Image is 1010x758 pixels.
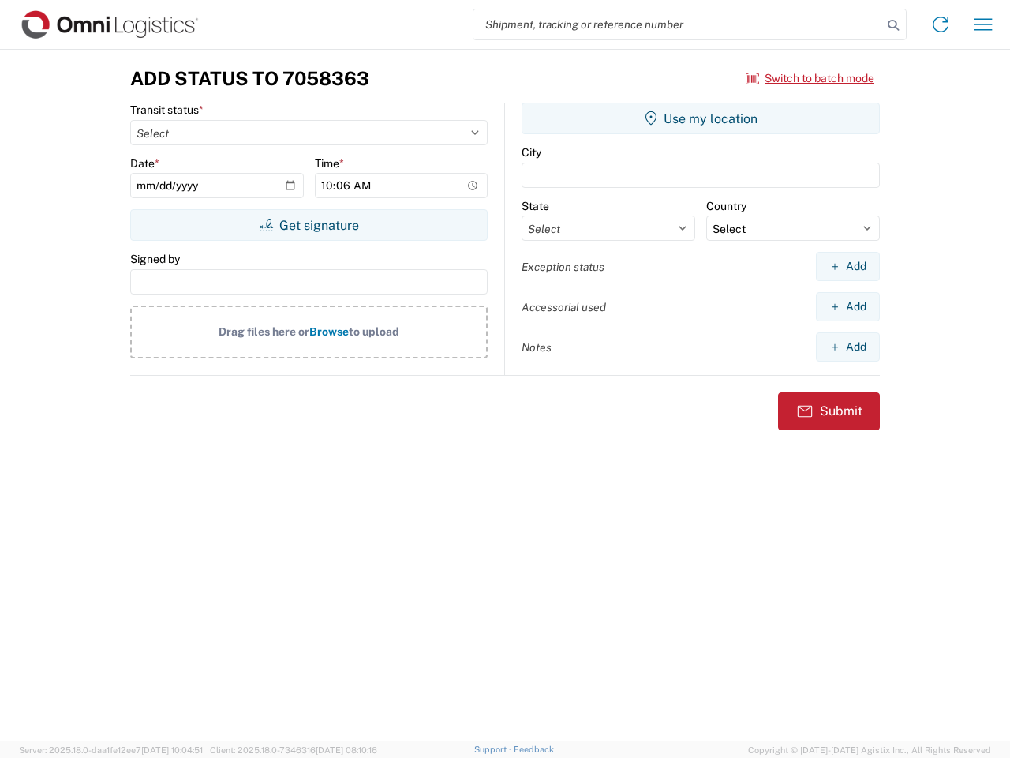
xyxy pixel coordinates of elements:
[210,745,377,755] span: Client: 2025.18.0-7346316
[522,103,880,134] button: Use my location
[130,67,369,90] h3: Add Status to 7058363
[522,260,604,274] label: Exception status
[349,325,399,338] span: to upload
[19,745,203,755] span: Server: 2025.18.0-daa1fe12ee7
[706,199,746,213] label: Country
[219,325,309,338] span: Drag files here or
[130,156,159,171] label: Date
[474,745,514,754] a: Support
[748,743,991,757] span: Copyright © [DATE]-[DATE] Agistix Inc., All Rights Reserved
[522,199,549,213] label: State
[522,145,541,159] label: City
[309,325,349,338] span: Browse
[746,66,874,92] button: Switch to batch mode
[778,392,880,430] button: Submit
[522,300,606,314] label: Accessorial used
[141,745,203,755] span: [DATE] 10:04:51
[316,745,377,755] span: [DATE] 08:10:16
[130,209,488,241] button: Get signature
[315,156,344,171] label: Time
[522,340,552,355] label: Notes
[473,9,882,39] input: Shipment, tracking or reference number
[816,332,880,362] button: Add
[514,745,554,754] a: Feedback
[130,252,180,266] label: Signed by
[130,103,204,117] label: Transit status
[816,252,880,281] button: Add
[816,292,880,321] button: Add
